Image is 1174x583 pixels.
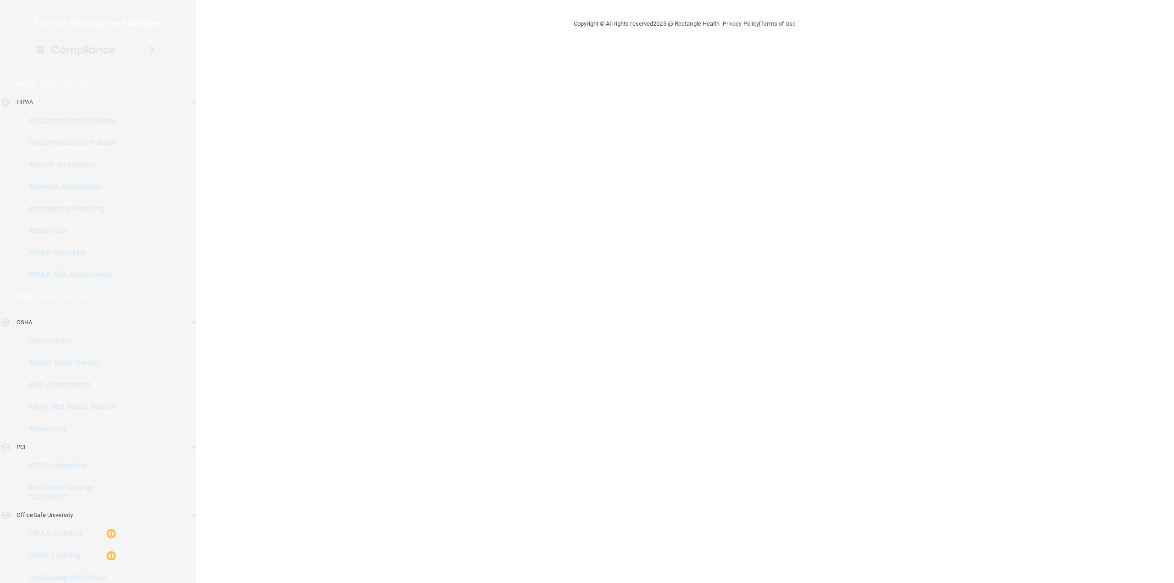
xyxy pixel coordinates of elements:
[40,78,89,89] p: Learn More!
[723,20,759,27] a: Privacy Policy
[51,44,115,56] h4: Compliance
[6,358,131,367] p: Safety Data Sheets
[6,270,131,279] p: HIPAA Risk Assessment
[35,14,160,33] img: PMB logo
[760,20,796,27] a: Terms of Use
[40,291,89,302] p: Learn More!
[17,442,26,453] p: PCI
[6,204,131,213] p: Emergency Planning
[6,116,131,125] p: Documents and Policies
[6,483,131,501] p: Merchant Savings Calculator
[6,336,131,345] p: Documents
[17,510,73,521] p: OfficeSafe University
[12,78,36,89] p: HIPAA
[6,551,80,560] p: OSHA Training
[6,529,82,538] p: HIPAA Training
[6,402,131,411] p: Injury and Illness Report
[6,160,131,169] p: Report an Incident
[6,138,131,147] p: Documents and Policies
[6,226,131,235] p: Resources
[6,380,131,389] p: Self-Assessment
[105,550,117,561] img: warning-circle.0cc9ac19.png
[17,317,32,328] p: OSHA
[6,248,131,257] p: HIPAA Checklist
[6,461,131,470] p: PCI Compliance
[6,424,131,433] p: Resources
[12,291,35,302] p: OSHA
[105,528,117,539] img: warning-circle.0cc9ac19.png
[517,9,852,39] div: Copyright © All rights reserved 2025 @ Rectangle Health | |
[6,182,131,191] p: Business Associates
[17,97,33,108] p: HIPAA
[6,573,131,582] p: Continuing Education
